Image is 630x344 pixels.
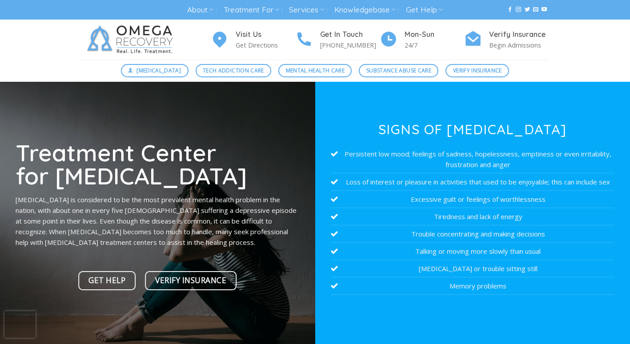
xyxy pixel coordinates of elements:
[405,40,464,50] p: 24/7
[453,66,502,75] span: Verify Insurance
[4,311,36,338] iframe: reCAPTCHA
[331,191,614,208] li: Excessive guilt or feelings of worthlessness
[525,7,530,13] a: Follow on Twitter
[236,40,295,50] p: Get Directions
[320,40,380,50] p: [PHONE_NUMBER]
[406,2,443,18] a: Get Help
[289,2,324,18] a: Services
[203,66,264,75] span: Tech Addiction Care
[405,29,464,40] h4: Mon-Sun
[331,145,614,173] li: Persistent low mood; feelings of sadness, hopelessness, emptiness or even irritability, frustrati...
[489,40,549,50] p: Begin Admissions
[334,2,396,18] a: Knowledgebase
[236,29,295,40] h4: Visit Us
[331,123,614,136] h3: Signs of [MEDICAL_DATA]
[196,64,272,77] a: Tech Addiction Care
[88,274,125,287] span: Get Help
[121,64,189,77] a: [MEDICAL_DATA]
[295,29,380,51] a: Get In Touch [PHONE_NUMBER]
[16,141,299,188] h1: Treatment Center for [MEDICAL_DATA]
[464,29,549,51] a: Verify Insurance Begin Admissions
[286,66,345,75] span: Mental Health Care
[16,194,299,248] p: [MEDICAL_DATA] is considered to be the most prevalent mental health problem in the nation, with a...
[507,7,513,13] a: Follow on Facebook
[79,271,136,290] a: Get Help
[211,29,295,51] a: Visit Us Get Directions
[516,7,521,13] a: Follow on Instagram
[445,64,509,77] a: Verify Insurance
[331,260,614,277] li: [MEDICAL_DATA] or trouble sitting still
[187,2,213,18] a: About
[331,243,614,260] li: Talking or moving more slowly than usual
[489,29,549,40] h4: Verify Insurance
[359,64,438,77] a: Substance Abuse Care
[155,274,226,287] span: Verify Insurance
[366,66,431,75] span: Substance Abuse Care
[278,64,352,77] a: Mental Health Care
[331,208,614,225] li: Tiredness and lack of energy
[320,29,380,40] h4: Get In Touch
[331,277,614,295] li: Memory problems
[331,173,614,191] li: Loss of interest or pleasure in activities that used to be enjoyable; this can include sex
[82,20,182,60] img: Omega Recovery
[533,7,538,13] a: Send us an email
[224,2,279,18] a: Treatment For
[145,271,237,290] a: Verify Insurance
[136,66,181,75] span: [MEDICAL_DATA]
[331,225,614,243] li: Trouble concentrating and making decisions
[542,7,547,13] a: Follow on YouTube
